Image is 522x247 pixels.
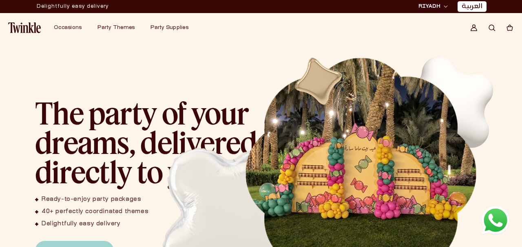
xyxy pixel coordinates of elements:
li: Delightfully easy delivery [35,220,148,228]
span: Occasions [54,25,82,30]
div: Announcement [37,0,109,13]
summary: Occasions [49,20,93,36]
a: العربية [462,2,482,11]
summary: Party Supplies [146,20,199,36]
button: RIYADH [416,2,450,11]
img: Slider balloon [395,45,506,156]
p: Delightfully easy delivery [37,0,109,13]
li: 40+ perfectly coordinated themes [35,208,148,216]
summary: Search [483,19,501,37]
span: Party Supplies [150,25,188,30]
img: 3D golden Balloon [288,51,349,113]
img: Twinkle [8,22,41,33]
span: RIYADH [418,3,440,10]
span: Party Themes [97,25,135,30]
a: Party Supplies [150,24,188,31]
a: Party Themes [97,24,135,31]
a: Occasions [54,24,82,31]
h2: The party of your dreams, delivered directly to you [35,98,263,186]
summary: Party Themes [93,20,146,36]
li: Ready-to-enjoy party packages [35,196,148,203]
